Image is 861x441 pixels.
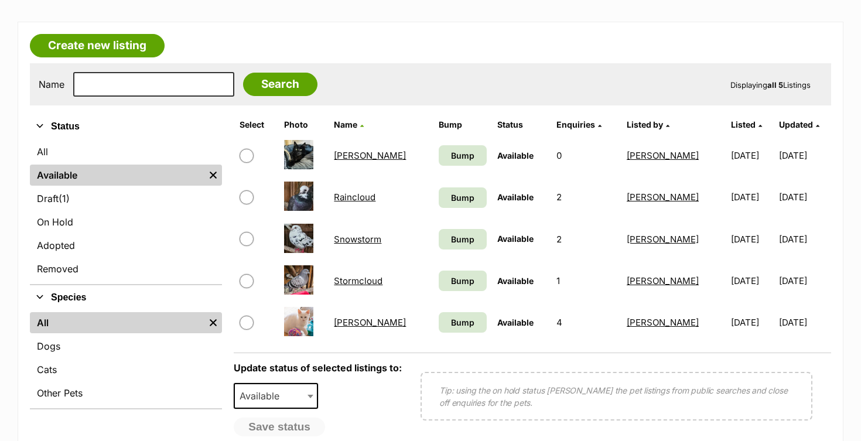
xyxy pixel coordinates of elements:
a: All [30,141,222,162]
td: 0 [552,135,621,176]
div: Status [30,139,222,284]
a: Dogs [30,336,222,357]
td: [DATE] [726,219,777,259]
div: Species [30,310,222,408]
span: Available [497,234,534,244]
th: Bump [434,115,492,134]
a: Adopted [30,235,222,256]
span: Available [235,388,291,404]
a: On Hold [30,211,222,233]
th: Photo [279,115,329,134]
span: Bump [451,275,474,287]
span: Bump [451,316,474,329]
label: Name [39,79,64,90]
td: [DATE] [779,135,830,176]
a: Remove filter [204,312,222,333]
a: Listed [731,119,762,129]
span: Displaying Listings [730,80,811,90]
a: [PERSON_NAME] [627,234,699,245]
span: Available [497,317,534,327]
button: Save status [234,418,325,436]
a: Enquiries [556,119,602,129]
strong: all 5 [767,80,783,90]
a: [PERSON_NAME] [627,317,699,328]
a: [PERSON_NAME] [627,192,699,203]
span: Available [497,151,534,160]
td: [DATE] [779,261,830,301]
a: All [30,312,204,333]
td: 1 [552,261,621,301]
a: [PERSON_NAME] [334,317,406,328]
span: Listed by [627,119,663,129]
a: Removed [30,258,222,279]
td: [DATE] [779,177,830,217]
td: [DATE] [726,177,777,217]
td: 2 [552,177,621,217]
a: Bump [439,312,487,333]
th: Select [235,115,278,134]
label: Update status of selected listings to: [234,362,402,374]
a: Raincloud [334,192,375,203]
th: Status [493,115,551,134]
p: Tip: using the on hold status [PERSON_NAME] the pet listings from public searches and close off e... [439,384,794,409]
td: [DATE] [779,302,830,343]
a: Bump [439,145,487,166]
a: Bump [439,271,487,291]
a: Bump [439,229,487,249]
a: Cats [30,359,222,380]
span: Available [497,276,534,286]
a: Available [30,165,204,186]
span: Bump [451,149,474,162]
span: Name [334,119,357,129]
a: [PERSON_NAME] [627,150,699,161]
td: [DATE] [726,302,777,343]
span: Bump [451,192,474,204]
td: 4 [552,302,621,343]
a: Bump [439,187,487,208]
a: Remove filter [204,165,222,186]
span: translation missing: en.admin.listings.index.attributes.enquiries [556,119,595,129]
span: Available [234,383,318,409]
button: Status [30,119,222,134]
span: Listed [731,119,756,129]
a: Draft [30,188,222,209]
a: Create new listing [30,34,165,57]
td: [DATE] [726,135,777,176]
input: Search [243,73,317,96]
td: [DATE] [779,219,830,259]
a: Listed by [627,119,669,129]
span: Bump [451,233,474,245]
a: Updated [779,119,819,129]
a: Stormcloud [334,275,382,286]
td: 2 [552,219,621,259]
span: Available [497,192,534,202]
td: [DATE] [726,261,777,301]
a: [PERSON_NAME] [627,275,699,286]
a: Snowstorm [334,234,381,245]
button: Species [30,290,222,305]
span: (1) [59,192,70,206]
span: Updated [779,119,813,129]
a: Other Pets [30,382,222,404]
a: Name [334,119,364,129]
a: [PERSON_NAME] [334,150,406,161]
